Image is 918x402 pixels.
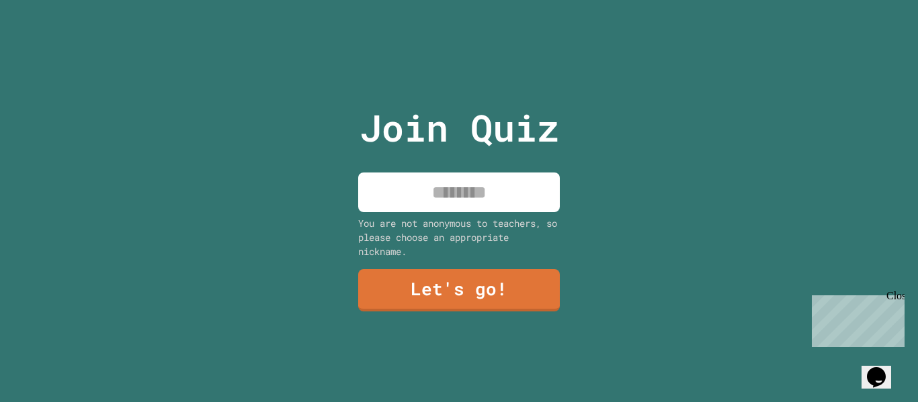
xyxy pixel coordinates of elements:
iframe: chat widget [862,348,905,389]
div: Chat with us now!Close [5,5,93,85]
div: You are not anonymous to teachers, so please choose an appropriate nickname. [358,216,560,258]
p: Join Quiz [360,100,559,156]
a: Let's go! [358,269,560,311]
iframe: chat widget [806,290,905,347]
